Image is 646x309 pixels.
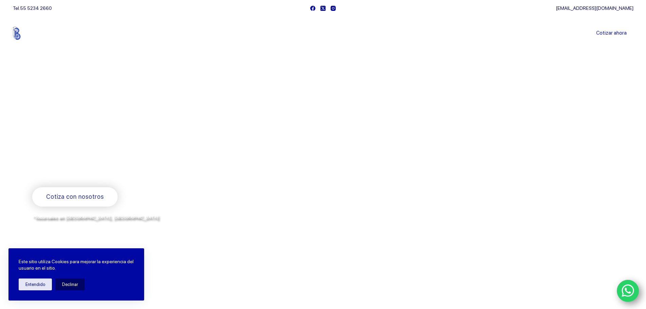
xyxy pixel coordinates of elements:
p: Este sitio utiliza Cookies para mejorar la experiencia del usuario en el sitio. [19,258,134,272]
span: Rodamientos y refacciones industriales [32,170,166,178]
span: Bienvenido a Balerytodo® [32,101,119,110]
span: *Sucursales en [GEOGRAPHIC_DATA], [GEOGRAPHIC_DATA] [32,215,158,220]
img: Balerytodo [13,27,55,40]
nav: Menu Principal [243,16,403,50]
a: Instagram [331,6,336,11]
a: Cotiza con nosotros [32,187,118,207]
a: Facebook [310,6,315,11]
a: [EMAIL_ADDRESS][DOMAIN_NAME] [556,5,633,11]
span: Cotiza con nosotros [46,192,104,202]
span: y envíos a todo [GEOGRAPHIC_DATA] por la paquetería de su preferencia [32,222,196,228]
span: Tel. [13,5,52,11]
a: 55 5234 2660 [20,5,52,11]
span: Somos los doctores de la industria [32,116,277,162]
button: Declinar [55,278,85,290]
a: X (Twitter) [320,6,326,11]
a: WhatsApp [617,280,639,302]
button: Entendido [19,278,52,290]
a: Cotizar ahora [589,26,633,40]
